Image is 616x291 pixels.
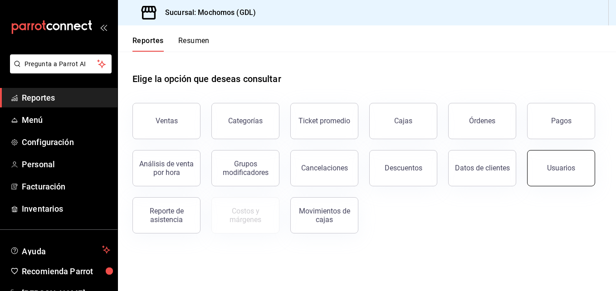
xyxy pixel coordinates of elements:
span: Facturación [22,180,110,193]
span: Menú [22,114,110,126]
button: Reportes [132,36,164,52]
h1: Elige la opción que deseas consultar [132,72,281,86]
div: Costos y márgenes [217,207,274,224]
div: Ventas [156,116,178,125]
div: Grupos modificadores [217,160,274,177]
button: Pregunta a Parrot AI [10,54,112,73]
button: Resumen [178,36,210,52]
button: Datos de clientes [448,150,516,186]
button: Órdenes [448,103,516,139]
div: Descuentos [385,164,422,172]
div: Ticket promedio [298,116,350,125]
span: Personal [22,158,110,170]
button: Usuarios [527,150,595,186]
button: Reporte de asistencia [132,197,200,233]
button: Categorías [211,103,279,139]
span: Pregunta a Parrot AI [24,59,98,69]
span: Inventarios [22,203,110,215]
button: Análisis de venta por hora [132,150,200,186]
button: Ventas [132,103,200,139]
h3: Sucursal: Mochomos (GDL) [158,7,256,18]
span: Configuración [22,136,110,148]
div: Datos de clientes [455,164,510,172]
div: Usuarios [547,164,575,172]
button: Pagos [527,103,595,139]
div: Pagos [551,116,572,125]
div: Categorías [228,116,263,125]
button: Movimientos de cajas [290,197,358,233]
div: Movimientos de cajas [296,207,352,224]
div: Cancelaciones [301,164,348,172]
button: Cajas [369,103,437,139]
a: Pregunta a Parrot AI [6,66,112,75]
div: Cajas [394,116,412,125]
div: Órdenes [469,116,495,125]
button: open_drawer_menu [100,24,107,31]
button: Descuentos [369,150,437,186]
button: Grupos modificadores [211,150,279,186]
div: Reporte de asistencia [138,207,195,224]
span: Ayuda [22,244,98,255]
span: Reportes [22,92,110,104]
button: Contrata inventarios para ver este reporte [211,197,279,233]
span: Recomienda Parrot [22,265,110,277]
button: Ticket promedio [290,103,358,139]
div: Análisis de venta por hora [138,160,195,177]
button: Cancelaciones [290,150,358,186]
div: navigation tabs [132,36,210,52]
